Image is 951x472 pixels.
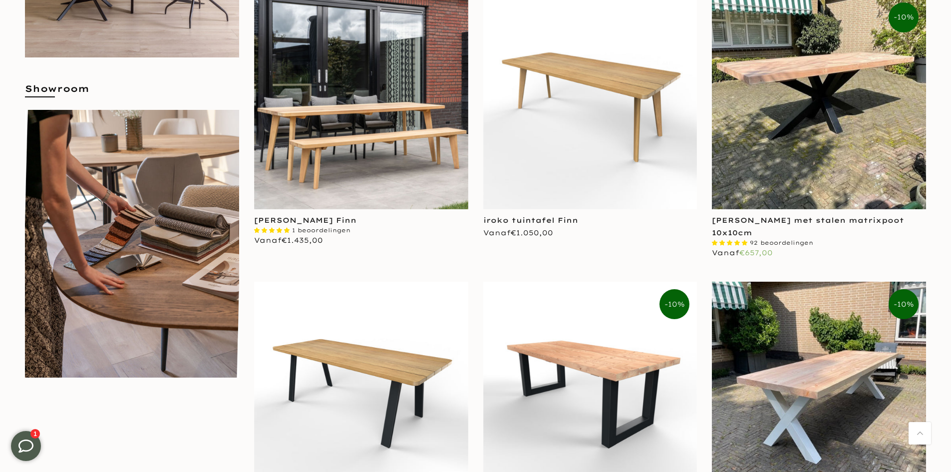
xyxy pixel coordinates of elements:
h5: Showroom [25,82,239,105]
span: 5.00 stars [254,227,292,234]
span: -10% [889,289,919,319]
iframe: toggle-frame [1,421,51,471]
a: [PERSON_NAME] met stalen matrixpoot 10x10cm [712,216,904,237]
span: 1 beoordelingen [292,227,350,234]
a: iroko tuintafel Finn [483,216,578,225]
span: -10% [659,289,689,319]
a: Terug naar boven [909,422,931,445]
a: [PERSON_NAME] Finn [254,216,356,225]
span: Vanaf [254,236,323,245]
span: 92 beoordelingen [750,239,813,246]
span: -10% [889,2,919,32]
span: €657,00 [739,248,773,257]
span: 4.87 stars [712,239,750,246]
span: Vanaf [712,248,773,257]
span: €1.050,00 [511,228,553,237]
span: Vanaf [483,228,553,237]
span: €1.435,00 [282,236,323,245]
